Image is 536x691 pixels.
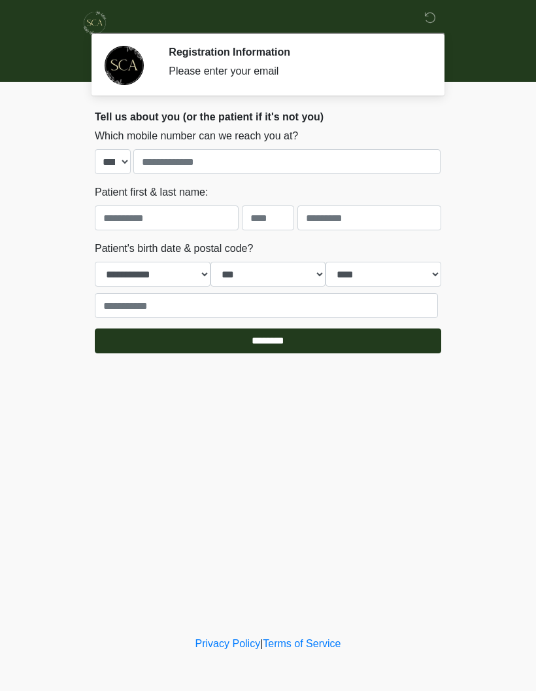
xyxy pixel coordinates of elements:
[95,241,253,257] label: Patient's birth date & postal code?
[105,46,144,85] img: Agent Avatar
[95,111,441,123] h2: Tell us about you (or the patient if it's not you)
[169,63,422,79] div: Please enter your email
[169,46,422,58] h2: Registration Information
[263,638,341,649] a: Terms of Service
[95,185,208,200] label: Patient first & last name:
[260,638,263,649] a: |
[95,128,298,144] label: Which mobile number can we reach you at?
[195,638,261,649] a: Privacy Policy
[82,10,108,36] img: Skinchic Dallas Logo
